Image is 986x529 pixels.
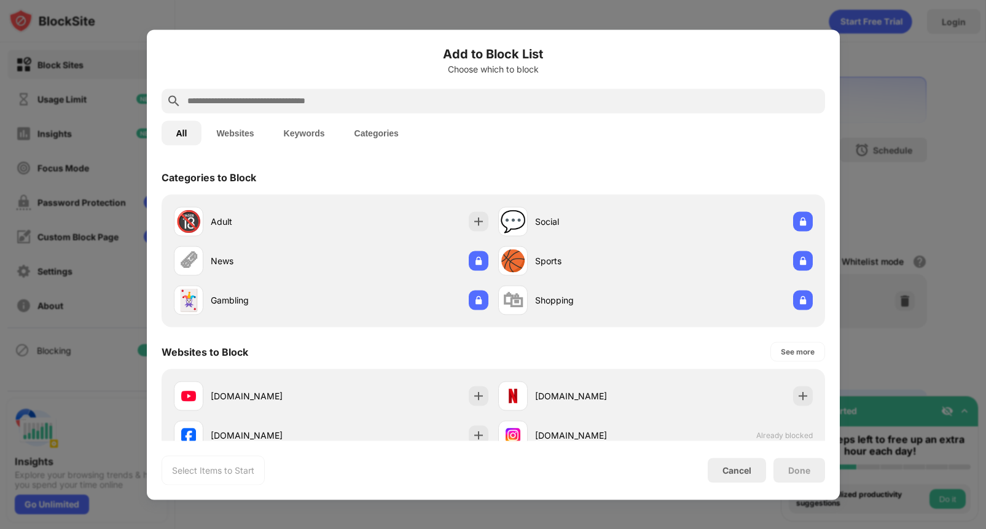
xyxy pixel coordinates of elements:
button: All [162,120,202,145]
div: 🛍 [503,288,523,313]
div: [DOMAIN_NAME] [211,429,331,442]
div: 💬 [500,209,526,234]
div: Social [535,215,655,228]
div: Gambling [211,294,331,307]
img: favicons [181,388,196,403]
img: search.svg [166,93,181,108]
div: Select Items to Start [172,464,254,476]
img: favicons [506,388,520,403]
img: favicons [506,428,520,442]
div: Adult [211,215,331,228]
div: [DOMAIN_NAME] [535,390,655,402]
button: Websites [202,120,268,145]
div: Cancel [722,465,751,476]
button: Categories [340,120,413,145]
div: See more [781,345,815,358]
div: News [211,254,331,267]
div: [DOMAIN_NAME] [535,429,655,442]
div: Categories to Block [162,171,256,183]
div: Choose which to block [162,64,825,74]
div: 🗞 [178,248,199,273]
div: 🔞 [176,209,202,234]
div: Done [788,465,810,475]
div: Shopping [535,294,655,307]
h6: Add to Block List [162,44,825,63]
div: 🏀 [500,248,526,273]
div: 🃏 [176,288,202,313]
button: Keywords [269,120,340,145]
div: Sports [535,254,655,267]
img: favicons [181,428,196,442]
span: Already blocked [756,431,813,440]
div: Websites to Block [162,345,248,358]
div: [DOMAIN_NAME] [211,390,331,402]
